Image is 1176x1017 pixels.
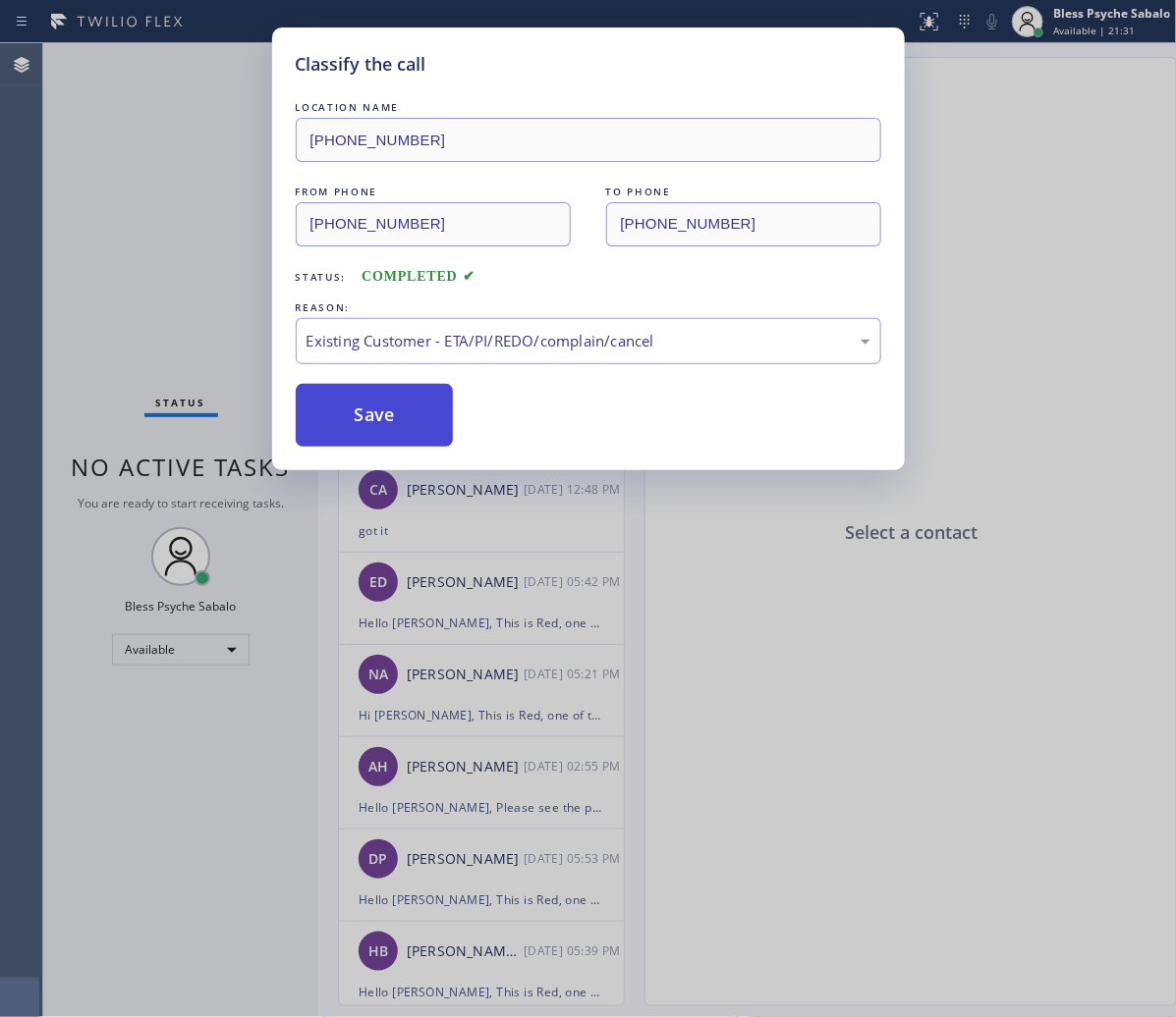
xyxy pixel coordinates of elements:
div: REASON: [296,297,881,318]
button: Save [296,384,454,447]
span: COMPLETED [362,269,476,284]
div: LOCATION NAME [296,97,881,118]
input: From phone [296,202,571,246]
h5: Classify the call [296,51,426,78]
span: Status: [296,270,347,284]
div: Existing Customer - ETA/PI/REDO/complain/cancel [307,330,870,352]
div: FROM PHONE [296,182,571,202]
div: TO PHONE [606,182,881,202]
input: To phone [606,202,881,246]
